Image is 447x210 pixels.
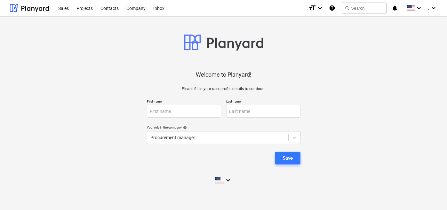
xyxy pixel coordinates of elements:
input: Last name [226,105,300,118]
div: Your role in the company [147,125,300,130]
p: Welcome to Planyard! [196,71,251,79]
p: Please fill in your user profile details to continue. [182,86,265,92]
span: search [345,5,350,11]
div: Save [283,154,293,162]
span: help [182,126,187,130]
i: keyboard_arrow_down [224,176,232,184]
i: notifications [392,4,398,12]
button: Search [342,3,387,13]
i: keyboard_arrow_down [430,4,437,12]
i: keyboard_arrow_down [316,4,324,12]
p: First name [147,99,221,105]
input: First name [147,105,221,118]
i: Knowledge base [329,4,335,12]
i: keyboard_arrow_down [415,4,423,12]
button: Save [275,152,300,164]
span: . [428,5,429,11]
i: format_size [308,4,316,12]
p: Last name [226,99,300,105]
